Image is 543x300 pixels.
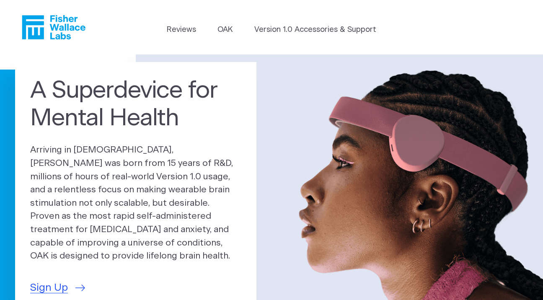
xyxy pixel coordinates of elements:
[30,143,241,262] p: Arriving in [DEMOGRAPHIC_DATA], [PERSON_NAME] was born from 15 years of R&D, millions of hours of...
[167,24,196,36] a: Reviews
[30,280,68,296] span: Sign Up
[254,24,376,36] a: Version 1.0 Accessories & Support
[30,77,241,132] h1: A Superdevice for Mental Health
[217,24,233,36] a: OAK
[30,280,85,296] a: Sign Up
[22,15,85,39] a: Fisher Wallace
